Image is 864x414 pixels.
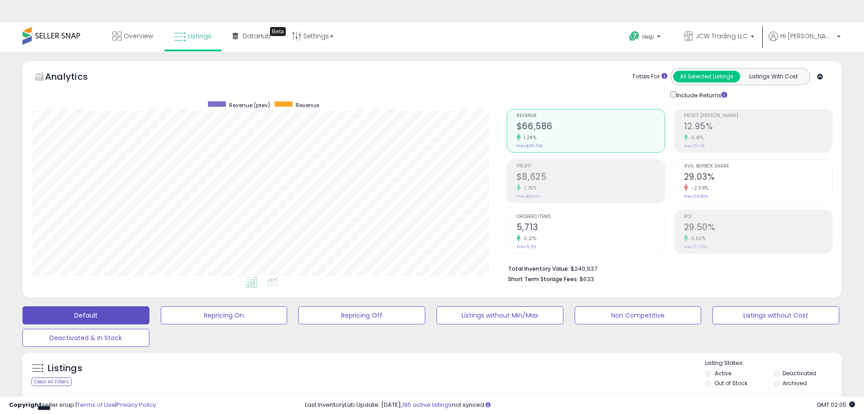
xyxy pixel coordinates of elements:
[817,400,855,409] span: 2025-10-12 02:05 GMT
[298,306,425,324] button: Repricing Off
[696,32,748,41] span: JCW Trading LLC
[517,222,665,234] h2: 5,713
[769,32,841,52] a: Hi [PERSON_NAME]
[124,32,153,41] span: Overview
[188,32,211,41] span: Listings
[684,214,832,219] span: ROI
[575,306,702,324] button: Non Competitive
[705,359,841,368] p: Listing States:
[508,275,578,283] b: Short Term Storage Fees:
[22,329,149,347] button: Deactivated & In Stock
[106,23,160,50] a: Overview
[783,369,816,377] label: Deactivated
[48,362,82,375] h5: Listings
[226,23,278,50] a: DataHub
[780,32,834,41] span: Hi [PERSON_NAME]
[436,306,563,324] button: Listings without Min/Max
[517,114,665,118] span: Revenue
[673,71,740,82] button: All Selected Listings
[285,23,340,50] a: Settings
[517,194,540,199] small: Prev: $8,004
[521,185,537,191] small: 7.76%
[688,185,709,191] small: -2.58%
[684,143,705,149] small: Prev: 12.17%
[517,214,665,219] span: Ordered Items
[305,401,855,409] div: Last InventoryLab Update: [DATE], not synced.
[229,101,270,109] span: Revenue (prev)
[783,379,807,387] label: Archived
[508,265,569,273] b: Total Inventory Value:
[684,244,707,250] small: Prev: 27.70%
[296,101,319,109] span: Revenue
[684,164,832,169] span: Avg. Buybox Share
[642,33,654,41] span: Help
[580,275,594,283] span: $633
[677,23,761,52] a: JCW Trading LLC
[740,71,807,82] button: Listings With Cost
[521,134,537,141] small: 1.28%
[402,400,452,409] a: 195 active listings
[517,121,665,133] h2: $66,586
[9,401,156,409] div: seller snap | |
[715,379,747,387] label: Out of Stock
[508,263,826,273] li: $240,937
[684,222,832,234] h2: 29.50%
[517,164,665,169] span: Profit
[161,306,288,324] button: Repricing On
[684,121,832,133] h2: 12.95%
[517,244,536,250] small: Prev: 5,701
[270,27,286,36] div: Tooltip anchor
[715,369,731,377] label: Active
[167,23,218,50] a: Listings
[684,194,708,199] small: Prev: 29.80%
[243,32,271,41] span: DataHub
[664,90,738,100] div: Include Returns
[688,235,706,242] small: 6.50%
[684,172,832,184] h2: 29.03%
[632,73,667,81] div: Totals For
[712,306,839,324] button: Listings without Cost
[684,114,832,118] span: Profit [PERSON_NAME]
[31,378,72,386] div: Clear All Filters
[517,143,543,149] small: Prev: $65,746
[622,24,670,52] a: Help
[9,400,42,409] strong: Copyright
[521,235,537,242] small: 0.21%
[517,172,665,184] h2: $8,625
[45,70,105,85] h5: Analytics
[629,31,640,42] i: Get Help
[688,134,704,141] small: 6.41%
[22,306,149,324] button: Default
